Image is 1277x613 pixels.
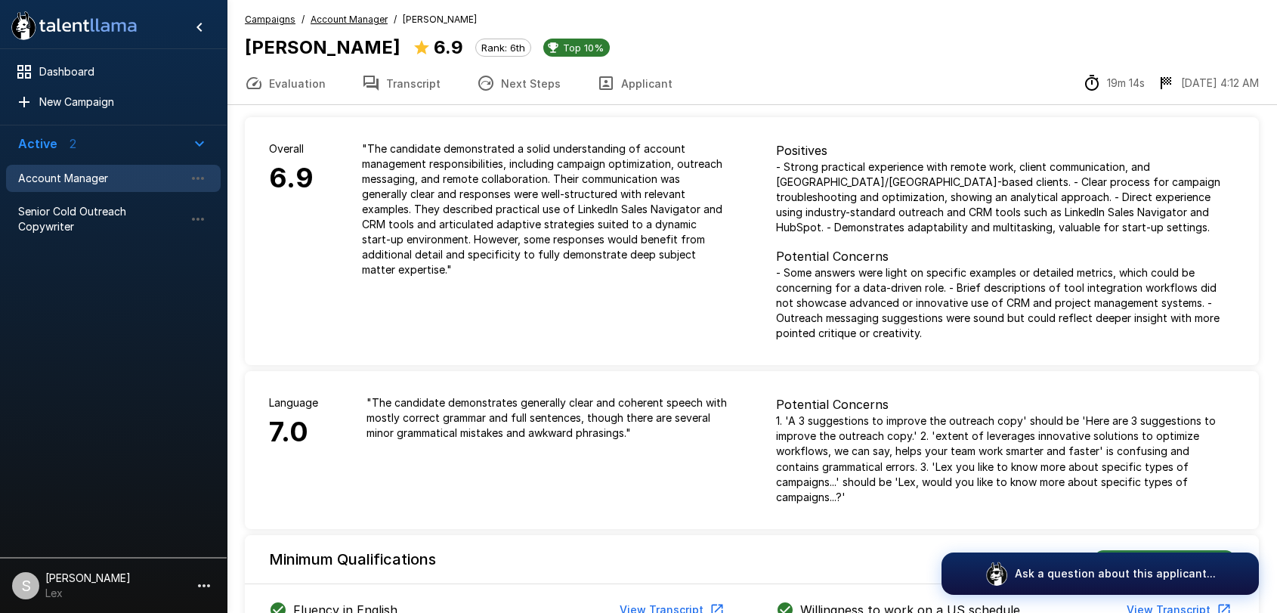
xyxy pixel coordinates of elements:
[942,553,1259,595] button: Ask a question about this applicant...
[269,156,314,200] h6: 6.9
[557,42,610,54] span: Top 10%
[269,410,318,454] h6: 7.0
[434,36,463,58] b: 6.9
[476,42,530,54] span: Rank: 6th
[269,395,318,410] p: Language
[1083,74,1145,92] div: The time between starting and completing the interview
[1181,76,1259,91] p: [DATE] 4:12 AM
[301,12,305,27] span: /
[776,265,1235,341] p: - Some answers were light on specific examples or detailed metrics, which could be concerning for...
[366,395,728,441] p: " The candidate demonstrates generally clear and coherent speech with mostly correct grammar and ...
[344,62,459,104] button: Transcript
[776,141,1235,159] p: Positives
[1015,566,1216,581] p: Ask a question about this applicant...
[394,12,397,27] span: /
[776,159,1235,235] p: - Strong practical experience with remote work, client communication, and [GEOGRAPHIC_DATA]/[GEOG...
[245,14,295,25] u: Campaigns
[459,62,579,104] button: Next Steps
[579,62,691,104] button: Applicant
[245,36,400,58] b: [PERSON_NAME]
[1157,74,1259,92] div: The date and time when the interview was completed
[227,62,344,104] button: Evaluation
[403,12,477,27] span: [PERSON_NAME]
[1107,76,1145,91] p: 19m 14s
[776,413,1235,504] p: 1. 'A 3 suggestions to improve the outreach copy' should be 'Here are 3 suggestions to improve th...
[362,141,728,277] p: " The candidate demonstrated a solid understanding of account management responsibilities, includ...
[269,141,314,156] p: Overall
[269,547,436,571] h6: Minimum Qualifications
[311,14,388,25] u: Account Manager
[985,562,1009,586] img: logo_glasses@2x.png
[776,395,1235,413] p: Potential Concerns
[776,247,1235,265] p: Potential Concerns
